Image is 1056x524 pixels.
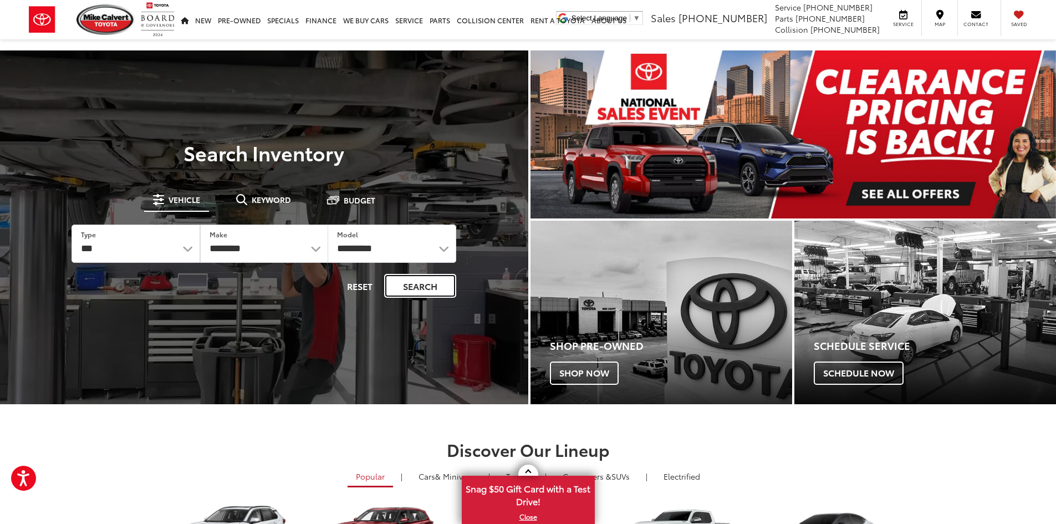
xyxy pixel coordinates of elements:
span: Collision [775,24,808,35]
span: [PHONE_NUMBER] [810,24,880,35]
span: Contact [963,21,988,28]
span: Parts [775,13,793,24]
span: Sales [651,11,676,25]
span: [PHONE_NUMBER] [679,11,767,25]
span: Saved [1007,21,1031,28]
span: Keyword [252,196,291,204]
a: SUVs [554,467,638,486]
li: | [643,471,650,482]
a: Schedule Service Schedule Now [794,221,1056,404]
span: Shop Now [550,362,619,385]
li: | [398,471,405,482]
h2: Discover Our Lineup [137,440,919,459]
a: Popular [348,467,393,487]
label: Make [210,230,227,239]
button: Reset [338,274,382,298]
div: Toyota [530,221,792,404]
a: Electrified [655,467,708,486]
h4: Schedule Service [814,340,1056,352]
span: Schedule Now [814,362,904,385]
label: Type [81,230,96,239]
a: Shop Pre-Owned Shop Now [530,221,792,404]
span: [PHONE_NUMBER] [795,13,865,24]
h4: Shop Pre-Owned [550,340,792,352]
span: & Minivan [435,471,472,482]
div: Toyota [794,221,1056,404]
label: Model [337,230,358,239]
span: Budget [344,196,375,204]
img: Mike Calvert Toyota [76,4,135,35]
span: [PHONE_NUMBER] [803,2,873,13]
span: Service [775,2,801,13]
span: Snag $50 Gift Card with a Test Drive! [463,477,594,511]
a: Cars [410,467,481,486]
button: Search [384,274,456,298]
span: Vehicle [169,196,200,204]
span: Service [891,21,916,28]
span: Map [927,21,952,28]
h3: Search Inventory [47,141,482,164]
span: ▼ [633,14,640,22]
